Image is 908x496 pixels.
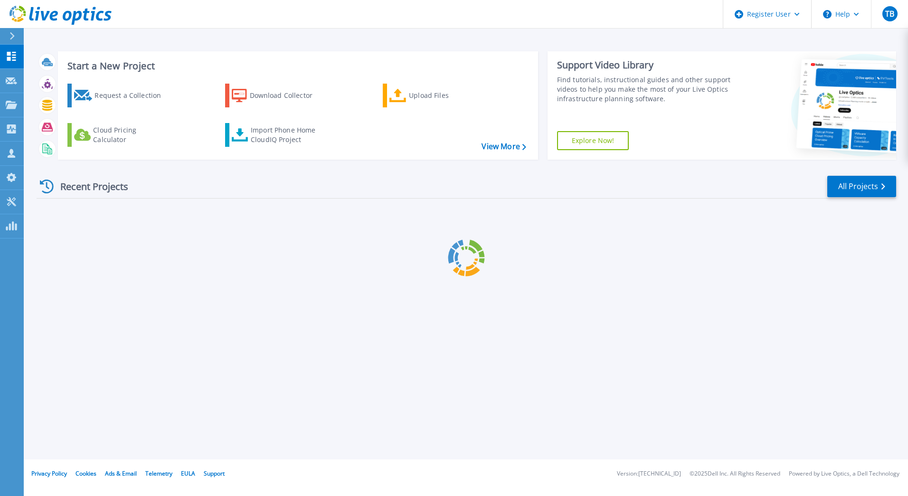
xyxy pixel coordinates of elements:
a: Ads & Email [105,469,137,477]
li: Version: [TECHNICAL_ID] [617,471,681,477]
div: Upload Files [409,86,485,105]
div: Recent Projects [37,175,141,198]
a: View More [482,142,526,151]
a: Support [204,469,225,477]
li: Powered by Live Optics, a Dell Technology [789,471,899,477]
a: Cloud Pricing Calculator [67,123,173,147]
a: Download Collector [225,84,331,107]
a: All Projects [827,176,896,197]
a: Request a Collection [67,84,173,107]
div: Import Phone Home CloudIQ Project [251,125,325,144]
div: Support Video Library [557,59,735,71]
a: Upload Files [383,84,489,107]
h3: Start a New Project [67,61,526,71]
a: Explore Now! [557,131,629,150]
li: © 2025 Dell Inc. All Rights Reserved [690,471,780,477]
a: Telemetry [145,469,172,477]
a: Privacy Policy [31,469,67,477]
span: TB [885,10,894,18]
a: Cookies [76,469,96,477]
div: Request a Collection [95,86,170,105]
div: Cloud Pricing Calculator [93,125,169,144]
div: Download Collector [250,86,326,105]
a: EULA [181,469,195,477]
div: Find tutorials, instructional guides and other support videos to help you make the most of your L... [557,75,735,104]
